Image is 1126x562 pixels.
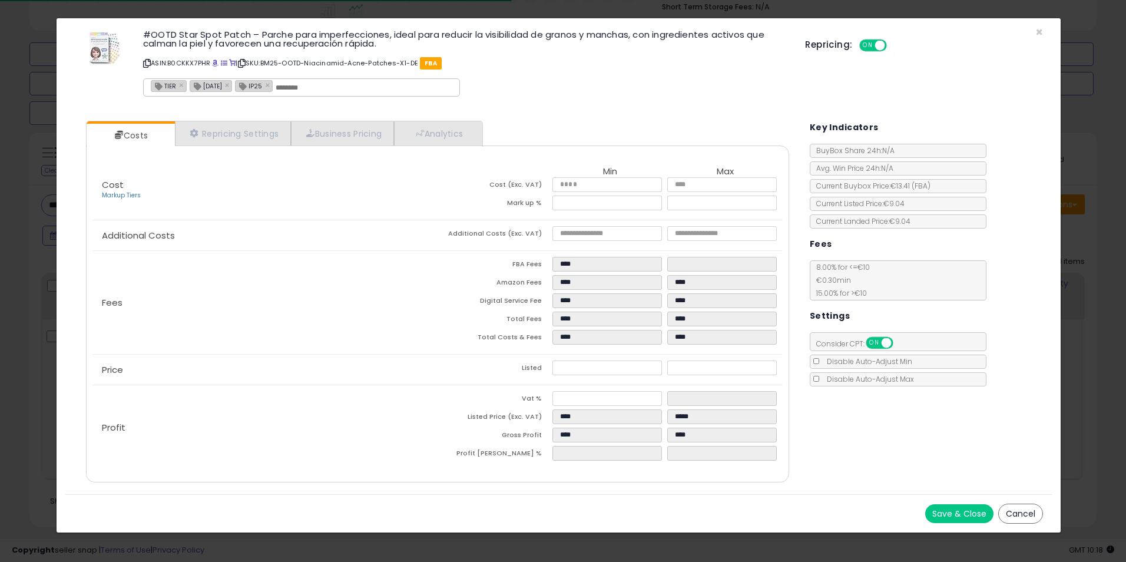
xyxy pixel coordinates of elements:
[810,309,850,323] h5: Settings
[143,54,787,72] p: ASIN: B0CKKX7PHR | SKU: BM25-OOTD-Niacinamid-Acne-Patches-X1-DE
[102,191,141,200] a: Markup Tiers
[891,338,910,348] span: OFF
[236,81,262,91] span: IP25
[438,428,552,446] td: Gross Profit
[92,298,438,308] p: Fees
[438,196,552,214] td: Mark up %
[805,40,852,49] h5: Repricing:
[890,181,930,191] span: €13.41
[821,374,914,384] span: Disable Auto-Adjust Max
[394,121,481,146] a: Analytics
[229,58,236,68] a: Your listing only
[998,504,1043,524] button: Cancel
[420,57,442,70] span: FBA
[810,146,895,156] span: BuyBox Share 24h: N/A
[810,339,909,349] span: Consider CPT:
[810,199,905,209] span: Current Listed Price: €9.04
[810,163,893,173] span: Avg. Win Price 24h: N/A
[143,30,787,48] h3: #OOTD Star Spot Patch – Parche para imperfecciones, ideal para reducir la visibilidad de granos y...
[861,41,876,51] span: ON
[667,167,782,177] th: Max
[175,121,292,146] a: Repricing Settings
[92,231,438,240] p: Additional Costs
[190,81,222,91] span: [DATE]
[438,226,552,244] td: Additional Costs (Exc. VAT)
[438,293,552,312] td: Digital Service Fee
[867,338,882,348] span: ON
[438,361,552,379] td: Listed
[221,58,227,68] a: All offer listings
[291,121,394,146] a: Business Pricing
[438,446,552,464] td: Profit [PERSON_NAME] %
[92,365,438,375] p: Price
[810,237,832,252] h5: Fees
[151,81,176,91] span: TIER
[87,30,122,65] img: 41VHuSP7n5L._SL60_.jpg
[438,312,552,330] td: Total Fees
[87,124,174,147] a: Costs
[1035,24,1043,41] span: ×
[821,356,912,366] span: Disable Auto-Adjust Min
[438,177,552,196] td: Cost (Exc. VAT)
[212,58,218,68] a: BuyBox page
[912,181,930,191] span: ( FBA )
[438,330,552,348] td: Total Costs & Fees
[810,288,867,298] span: 15.00 % for > €10
[810,262,870,298] span: 8.00 % for <= €10
[552,167,667,177] th: Min
[438,409,552,428] td: Listed Price (Exc. VAT)
[885,41,904,51] span: OFF
[810,181,930,191] span: Current Buybox Price:
[810,120,879,135] h5: Key Indicators
[92,180,438,200] p: Cost
[438,391,552,409] td: Vat %
[92,423,438,432] p: Profit
[225,80,232,90] a: ×
[438,257,552,275] td: FBA Fees
[810,216,910,226] span: Current Landed Price: €9.04
[438,275,552,293] td: Amazon Fees
[810,275,851,285] span: €0.30 min
[179,80,186,90] a: ×
[925,504,993,523] button: Save & Close
[265,80,272,90] a: ×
